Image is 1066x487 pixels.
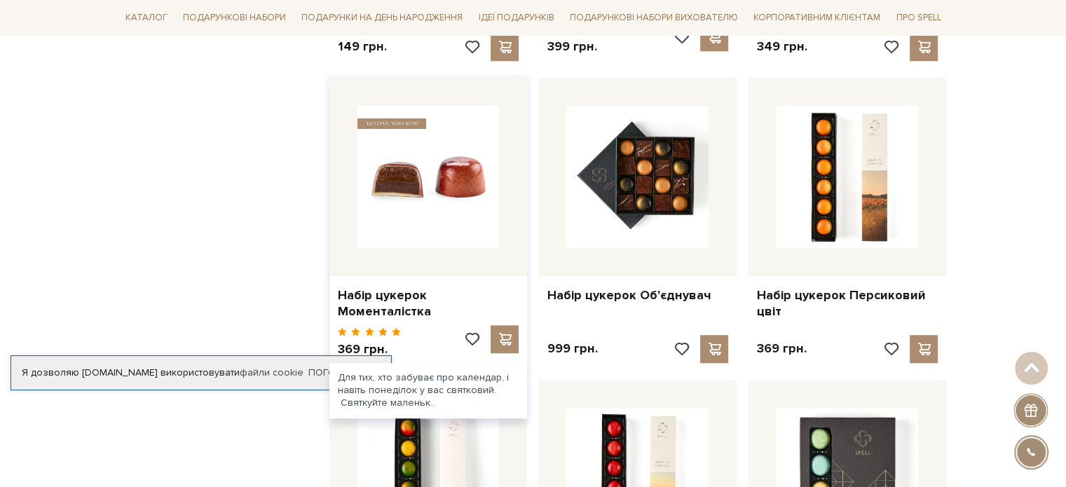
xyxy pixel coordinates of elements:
div: Я дозволяю [DOMAIN_NAME] використовувати [11,366,391,379]
a: Подарункові набори вихователю [564,6,744,29]
p: 369 грн. [756,341,806,357]
a: Набір цукерок Персиковий цвіт [756,287,938,320]
a: Про Spell [890,7,946,29]
a: Подарунки на День народження [296,7,468,29]
a: Каталог [120,7,173,29]
img: Набір цукерок Моменталістка [357,106,500,248]
p: 399 грн. [547,39,610,55]
p: 349 грн. [756,39,807,55]
div: Для тих, хто забуває про календар, і навіть понеділок у вас святковий. Святкуйте маленьк.. [329,363,528,418]
a: Набір цукерок Моменталістка [338,287,519,320]
a: Погоджуюсь [308,366,380,379]
p: 369 грн. [338,341,402,357]
p: 149 грн. [338,39,387,55]
p: 999 грн. [547,341,597,357]
a: Корпоративним клієнтам [748,6,886,29]
a: Ідеї подарунків [472,7,559,29]
a: Набір цукерок Об'єднувач [547,287,728,303]
a: Подарункові набори [177,7,292,29]
a: файли cookie [240,366,303,378]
